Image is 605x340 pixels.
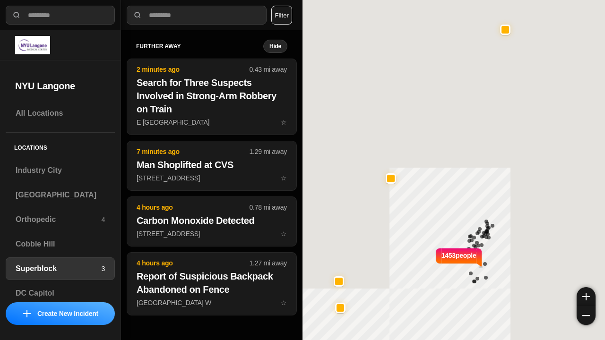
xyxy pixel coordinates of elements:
[127,298,297,306] a: 4 hours ago1.27 mi awayReport of Suspicious Backpack Abandoned on Fence[GEOGRAPHIC_DATA] Wstar
[101,264,105,273] p: 3
[281,174,287,182] span: star
[137,118,287,127] p: E [GEOGRAPHIC_DATA]
[127,59,297,135] button: 2 minutes ago0.43 mi awaySearch for Three Suspects Involved in Strong-Arm Robbery on TrainE [GEOG...
[6,184,115,206] a: [GEOGRAPHIC_DATA]
[16,189,105,201] h3: [GEOGRAPHIC_DATA]
[16,263,101,274] h3: Superblock
[137,214,287,227] h2: Carbon Monoxide Detected
[6,133,115,159] h5: Locations
[6,257,115,280] a: Superblock3
[281,299,287,306] span: star
[127,196,297,246] button: 4 hours ago0.78 mi awayCarbon Monoxide Detected[STREET_ADDRESS]star
[271,6,292,25] button: Filter
[16,108,105,119] h3: All Locations
[441,251,476,272] p: 1453 people
[16,165,105,176] h3: Industry City
[127,229,297,238] a: 4 hours ago0.78 mi awayCarbon Monoxide Detected[STREET_ADDRESS]star
[16,288,105,299] h3: DC Capitol
[12,10,21,20] img: search
[15,79,105,93] h2: NYU Langone
[16,214,101,225] h3: Orthopedic
[6,233,115,255] a: Cobble Hill
[137,173,287,183] p: [STREET_ADDRESS]
[250,65,287,74] p: 0.43 mi away
[281,230,287,238] span: star
[15,36,50,54] img: logo
[127,174,297,182] a: 7 minutes ago1.29 mi awayMan Shoplifted at CVS[STREET_ADDRESS]star
[137,203,250,212] p: 4 hours ago
[281,119,287,126] span: star
[16,238,105,250] h3: Cobble Hill
[582,293,590,300] img: zoom-in
[269,42,281,50] small: Hide
[263,40,287,53] button: Hide
[6,302,115,325] button: iconCreate New Incident
[250,258,287,268] p: 1.27 mi away
[127,118,297,126] a: 2 minutes ago0.43 mi awaySearch for Three Suspects Involved in Strong-Arm Robbery on TrainE [GEOG...
[6,159,115,182] a: Industry City
[137,65,250,74] p: 2 minutes ago
[101,215,105,224] p: 4
[137,258,250,268] p: 4 hours ago
[137,270,287,296] h2: Report of Suspicious Backpack Abandoned on Fence
[6,208,115,231] a: Orthopedic4
[37,309,98,318] p: Create New Incident
[577,287,596,306] button: zoom-in
[250,203,287,212] p: 0.78 mi away
[434,247,441,268] img: notch
[582,312,590,319] img: zoom-out
[137,147,250,156] p: 7 minutes ago
[127,141,297,191] button: 7 minutes ago1.29 mi awayMan Shoplifted at CVS[STREET_ADDRESS]star
[136,42,263,50] h5: further away
[577,306,596,325] button: zoom-out
[137,298,287,307] p: [GEOGRAPHIC_DATA] W
[476,247,484,268] img: notch
[137,158,287,171] h2: Man Shoplifted at CVS
[137,76,287,116] h2: Search for Three Suspects Involved in Strong-Arm Robbery on Train
[6,282,115,305] a: DC Capitol
[250,147,287,156] p: 1.29 mi away
[6,102,115,125] a: All Locations
[137,229,287,238] p: [STREET_ADDRESS]
[133,10,142,20] img: search
[23,310,31,317] img: icon
[127,252,297,315] button: 4 hours ago1.27 mi awayReport of Suspicious Backpack Abandoned on Fence[GEOGRAPHIC_DATA] Wstar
